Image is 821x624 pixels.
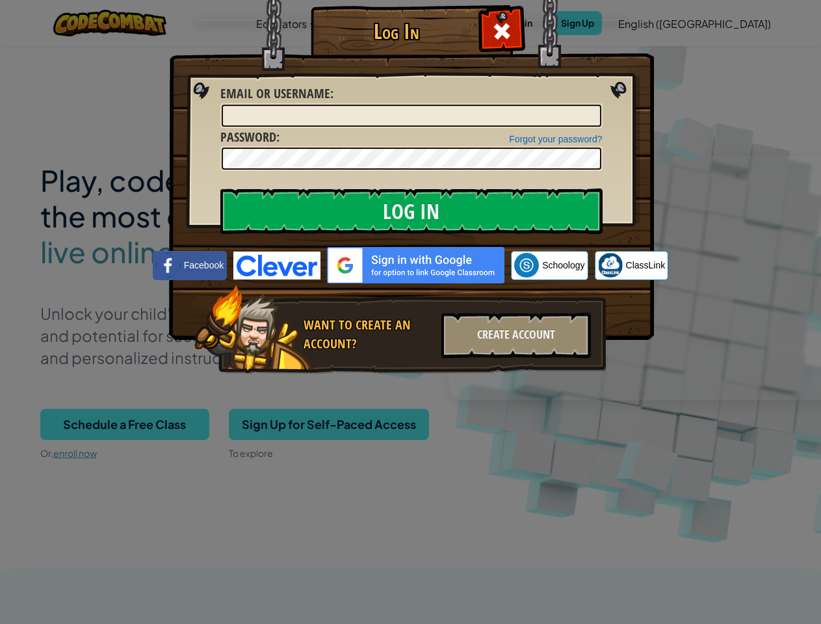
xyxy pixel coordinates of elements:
[509,134,602,144] a: Forgot your password?
[220,84,333,103] label: :
[327,247,504,283] img: gplus_sso_button2.svg
[184,259,224,272] span: Facebook
[441,313,591,358] div: Create Account
[304,316,434,353] div: Want to create an account?
[233,252,320,279] img: clever-logo-blue.png
[220,128,276,146] span: Password
[598,253,623,278] img: classlink-logo-small.png
[220,188,603,234] input: Log In
[220,128,280,147] label: :
[626,259,666,272] span: ClassLink
[514,253,539,278] img: schoology.png
[542,259,584,272] span: Schoology
[156,253,181,278] img: facebook_small.png
[220,84,330,102] span: Email or Username
[314,20,480,43] h1: Log In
